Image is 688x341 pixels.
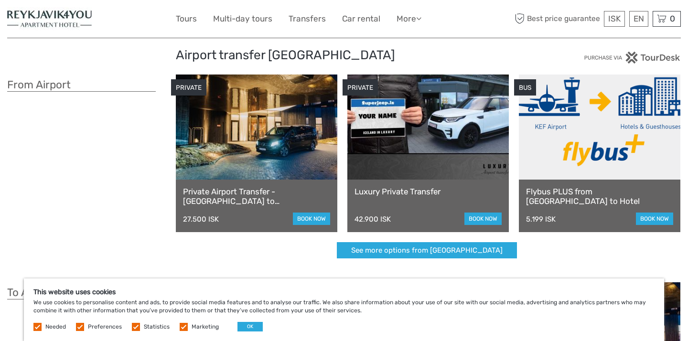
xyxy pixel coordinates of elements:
[192,323,219,331] label: Marketing
[526,187,673,206] a: Flybus PLUS from [GEOGRAPHIC_DATA] to Hotel
[176,12,197,26] a: Tours
[88,323,122,331] label: Preferences
[7,7,92,31] img: 6-361f32cd-14e7-48eb-9e68-625e5797bc9e_logo_small.jpg
[342,12,380,26] a: Car rental
[629,11,648,27] div: EN
[636,213,673,225] a: book now
[7,286,156,299] h3: To Airport
[293,213,330,225] a: book now
[13,17,108,24] p: We're away right now. Please check back later!
[183,187,330,206] a: Private Airport Transfer - [GEOGRAPHIC_DATA] to [GEOGRAPHIC_DATA]
[183,215,219,224] div: 27.500 ISK
[526,215,556,224] div: 5.199 ISK
[584,52,681,64] img: PurchaseViaTourDesk.png
[171,79,206,96] div: PRIVATE
[110,15,121,26] button: Open LiveChat chat widget
[355,215,391,224] div: 42.900 ISK
[7,78,156,92] h3: From Airport
[355,187,502,196] a: Luxury Private Transfer
[608,14,621,23] span: ISK
[343,79,378,96] div: PRIVATE
[144,323,170,331] label: Statistics
[176,48,513,63] h2: Airport transfer [GEOGRAPHIC_DATA]
[397,12,421,26] a: More
[464,213,502,225] a: book now
[24,278,664,341] div: We use cookies to personalise content and ads, to provide social media features and to analyse ou...
[668,14,677,23] span: 0
[33,288,655,296] h5: This website uses cookies
[513,11,602,27] span: Best price guarantee
[237,322,263,331] button: OK
[289,12,326,26] a: Transfers
[514,79,536,96] div: BUS
[337,242,517,259] a: See more options from [GEOGRAPHIC_DATA]
[45,323,66,331] label: Needed
[213,12,272,26] a: Multi-day tours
